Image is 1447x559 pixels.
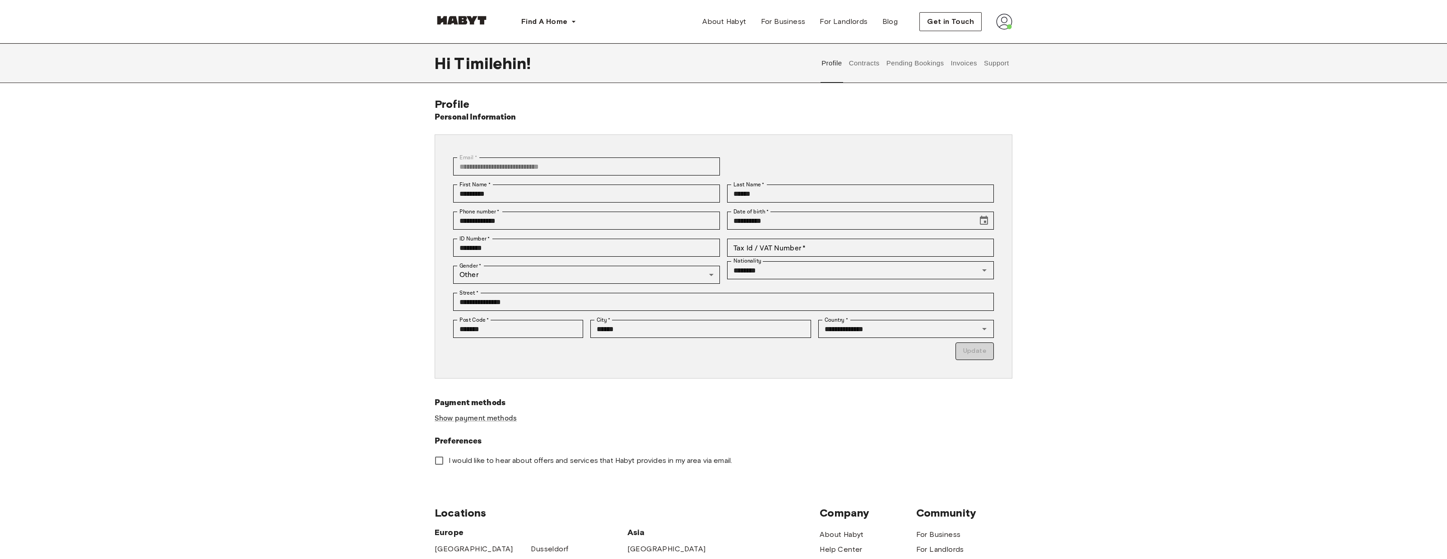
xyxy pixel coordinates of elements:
label: Post Code [459,316,489,324]
h6: Preferences [435,435,1012,448]
label: First Name [459,180,491,189]
a: Blog [875,13,905,31]
label: Gender [459,262,481,270]
span: Hi [435,54,454,73]
label: Country [825,316,848,324]
label: Phone number [459,208,500,216]
div: You can't change your email address at the moment. Please reach out to customer support in case y... [453,157,720,176]
span: Asia [627,527,723,538]
div: Other [453,266,720,284]
img: avatar [996,14,1012,30]
h6: Personal Information [435,111,516,124]
button: Invoices [950,43,978,83]
span: For Business [761,16,806,27]
span: Find A Home [521,16,567,27]
label: Street [459,289,478,297]
button: Profile [821,43,844,83]
label: Email [459,153,477,162]
label: Last Name [733,180,765,189]
button: Support [983,43,1010,83]
h6: Payment methods [435,397,1012,409]
a: [GEOGRAPHIC_DATA] [627,544,706,554]
a: [GEOGRAPHIC_DATA] [435,544,513,554]
button: Contracts [848,43,881,83]
a: About Habyt [695,13,753,31]
img: Habyt [435,16,489,25]
span: Community [916,506,1012,520]
label: City [597,316,611,324]
span: Profile [435,97,469,111]
a: Dusseldorf [531,544,568,554]
span: Europe [435,527,627,538]
button: Find A Home [514,13,584,31]
a: For Landlords [916,544,964,555]
span: Timilehin ! [454,54,531,73]
label: Date of birth [733,208,769,216]
a: For Landlords [812,13,875,31]
button: Open [978,264,991,277]
a: For Business [916,529,961,540]
a: For Business [754,13,813,31]
span: About Habyt [702,16,746,27]
span: For Landlords [820,16,867,27]
span: Locations [435,506,820,520]
span: Company [820,506,916,520]
button: Open [978,323,991,335]
label: ID Number [459,235,490,243]
span: I would like to hear about offers and services that Habyt provides in my area via email. [449,456,732,466]
span: Blog [882,16,898,27]
label: Nationality [733,257,761,265]
div: user profile tabs [818,43,1012,83]
a: About Habyt [820,529,863,540]
span: Get in Touch [927,16,974,27]
button: Get in Touch [919,12,982,31]
button: Choose date, selected date is Jul 8, 2001 [975,212,993,230]
button: Pending Bookings [885,43,945,83]
a: Help Center [820,544,862,555]
a: Show payment methods [435,414,517,423]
